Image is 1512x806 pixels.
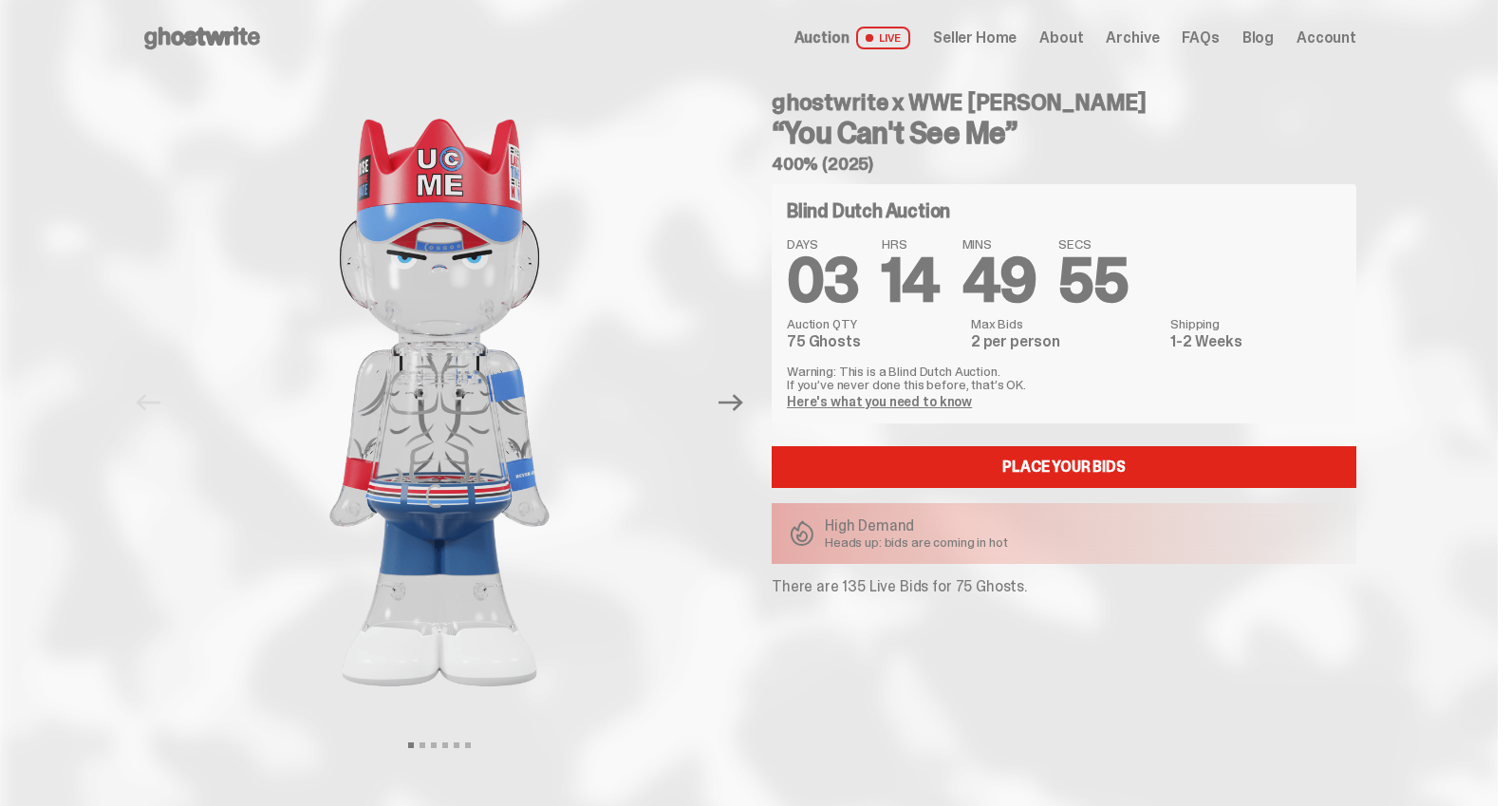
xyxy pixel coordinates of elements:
[971,317,1159,330] dt: Max Bids
[794,30,849,46] span: Auction
[787,334,960,349] dd: 75 Ghosts
[825,535,1008,549] p: Heads up: bids are coming in hot
[465,742,471,748] button: View slide 6
[772,156,1356,173] h5: 400% (2025)
[825,518,1008,534] p: High Demand
[933,30,1017,46] a: Seller Home
[787,317,960,330] dt: Auction QTY
[1058,237,1128,251] span: SECS
[962,237,1036,251] span: MINS
[420,742,425,748] button: View slide 2
[454,742,459,748] button: View slide 5
[1106,30,1159,46] a: Archive
[772,446,1356,488] a: Place your Bids
[178,76,700,729] img: John_Cena_Hero_1.png
[1242,30,1274,46] a: Blog
[794,27,910,49] a: Auction LIVE
[856,27,910,49] span: LIVE
[787,241,859,320] span: 03
[408,742,414,748] button: View slide 1
[772,579,1356,594] p: There are 135 Live Bids for 75 Ghosts.
[971,334,1159,349] dd: 2 per person
[431,742,437,748] button: View slide 3
[1297,30,1356,46] a: Account
[772,118,1356,148] h3: “You Can't See Me”
[882,237,940,251] span: HRS
[787,365,1341,391] p: Warning: This is a Blind Dutch Auction. If you’ve never done this before, that’s OK.
[1039,30,1083,46] a: About
[772,91,1356,114] h4: ghostwrite x WWE [PERSON_NAME]
[1170,317,1341,330] dt: Shipping
[1170,334,1341,349] dd: 1-2 Weeks
[442,742,448,748] button: View slide 4
[787,201,950,220] h4: Blind Dutch Auction
[787,393,972,410] a: Here's what you need to know
[1058,241,1128,320] span: 55
[962,241,1036,320] span: 49
[710,382,752,423] button: Next
[882,241,940,320] span: 14
[1182,30,1219,46] a: FAQs
[787,237,859,251] span: DAYS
